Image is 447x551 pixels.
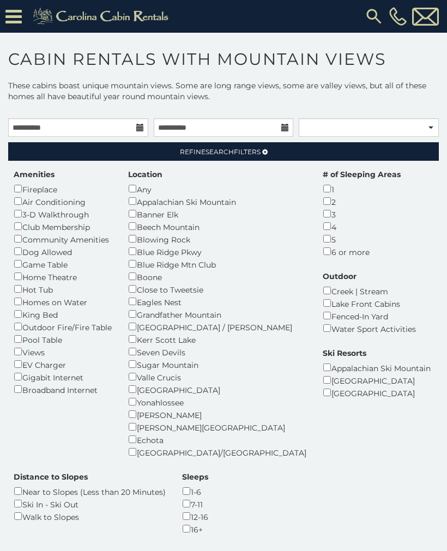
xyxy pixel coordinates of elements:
div: Blue Ridge Mtn Club [128,258,306,270]
div: Valle Crucis [128,371,306,383]
div: Dog Allowed [14,245,112,258]
label: Amenities [14,169,55,180]
label: # of Sleeping Areas [323,169,401,180]
div: Lake Front Cabins [323,297,416,310]
div: 3-D Walkthrough [14,208,112,220]
div: Gigabit Internet [14,371,112,383]
div: [PERSON_NAME] [128,408,306,421]
div: Kerr Scott Lake [128,333,306,346]
div: [GEOGRAPHIC_DATA] / [PERSON_NAME] [128,320,306,333]
div: Outdoor Fire/Fire Table [14,320,112,333]
div: 3 [323,208,401,220]
div: [PERSON_NAME][GEOGRAPHIC_DATA] [128,421,306,433]
div: Creek | Stream [323,284,416,297]
a: RefineSearchFilters [8,142,439,161]
div: Ski In - Ski Out [14,498,166,510]
div: 4 [323,220,401,233]
div: Hot Tub [14,283,112,295]
div: Yonahlossee [128,396,306,408]
div: King Bed [14,308,112,320]
div: Walk to Slopes [14,510,166,523]
div: Game Table [14,258,112,270]
div: Appalachian Ski Mountain [128,195,306,208]
div: [GEOGRAPHIC_DATA] [323,374,431,386]
div: [GEOGRAPHIC_DATA] [323,386,431,399]
div: Fireplace [14,183,112,195]
div: EV Charger [14,358,112,371]
div: 1-6 [182,485,208,498]
div: Seven Devils [128,346,306,358]
div: [GEOGRAPHIC_DATA] [128,383,306,396]
div: Pool Table [14,333,112,346]
div: Boone [128,270,306,283]
div: 5 [323,233,401,245]
div: Views [14,346,112,358]
div: Blue Ridge Pkwy [128,245,306,258]
div: Near to Slopes (Less than 20 Minutes) [14,485,166,498]
div: 2 [323,195,401,208]
div: Homes on Water [14,295,112,308]
div: 7-11 [182,498,208,510]
div: Sugar Mountain [128,358,306,371]
span: Search [206,148,234,156]
div: Community Amenities [14,233,112,245]
a: [PHONE_NUMBER] [386,7,409,26]
div: Water Sport Activities [323,322,416,335]
div: Blowing Rock [128,233,306,245]
img: Khaki-logo.png [27,5,178,27]
label: Location [128,169,162,180]
img: search-regular.svg [364,7,384,26]
div: Club Membership [14,220,112,233]
div: Appalachian Ski Mountain [323,361,431,374]
div: 6 or more [323,245,401,258]
label: Distance to Slopes [14,471,88,482]
label: Ski Resorts [323,348,366,359]
div: Beech Mountain [128,220,306,233]
div: Close to Tweetsie [128,283,306,295]
div: Banner Elk [128,208,306,220]
div: 1 [323,183,401,195]
label: Outdoor [323,271,357,282]
div: Eagles Nest [128,295,306,308]
div: 16+ [182,523,208,535]
div: Home Theatre [14,270,112,283]
span: Refine Filters [180,148,261,156]
label: Sleeps [182,471,208,482]
div: [GEOGRAPHIC_DATA]/[GEOGRAPHIC_DATA] [128,446,306,458]
div: Echota [128,433,306,446]
div: Grandfather Mountain [128,308,306,320]
div: Air Conditioning [14,195,112,208]
div: 12-16 [182,510,208,523]
div: Broadband Internet [14,383,112,396]
div: Any [128,183,306,195]
div: Fenced-In Yard [323,310,416,322]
